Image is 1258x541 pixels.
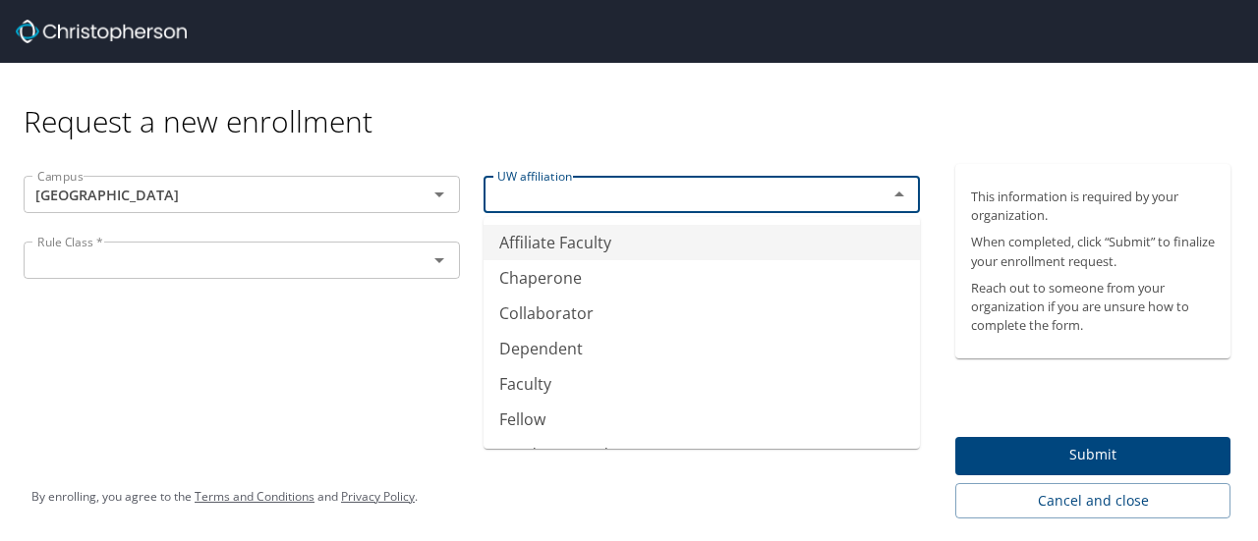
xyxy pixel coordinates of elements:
[484,260,920,296] li: Chaperone
[426,181,453,208] button: Open
[484,296,920,331] li: Collaborator
[971,279,1215,336] p: Reach out to someone from your organization if you are unsure how to complete the form.
[484,402,920,437] li: Fellow
[971,489,1215,514] span: Cancel and close
[484,437,920,472] li: Graduate Student
[971,188,1215,225] p: This information is required by your organization.
[886,181,913,208] button: Close
[971,443,1215,467] span: Submit
[955,437,1230,475] button: Submit
[195,488,314,505] a: Terms and Conditions
[16,20,187,43] img: cbt logo
[24,63,1246,140] div: Request a new enrollment
[484,366,920,402] li: Faculty
[971,233,1215,270] p: When completed, click “Submit” to finalize your enrollment request.
[484,331,920,366] li: Dependent
[426,246,453,274] button: Open
[31,472,418,521] div: By enrolling, you agree to the and .
[955,483,1230,519] button: Cancel and close
[341,488,415,505] a: Privacy Policy
[484,225,920,260] li: Affiliate Faculty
